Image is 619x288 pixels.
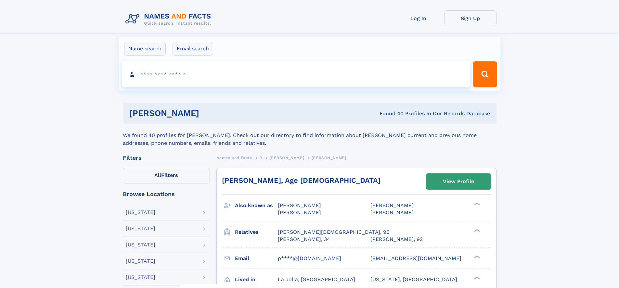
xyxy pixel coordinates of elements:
[122,61,470,87] input: search input
[473,61,497,87] button: Search Button
[278,236,330,243] a: [PERSON_NAME], 34
[269,156,304,160] span: [PERSON_NAME]
[289,110,490,117] div: Found 40 Profiles In Our Records Database
[222,176,380,184] a: [PERSON_NAME], Age [DEMOGRAPHIC_DATA]
[393,10,445,26] a: Log In
[472,276,480,280] div: ❯
[123,168,210,183] label: Filters
[129,109,290,117] h1: [PERSON_NAME]
[123,10,216,28] img: Logo Names and Facts
[259,154,262,162] a: R
[472,255,480,259] div: ❯
[123,191,210,197] div: Browse Locations
[370,255,461,261] span: [EMAIL_ADDRESS][DOMAIN_NAME]
[278,202,321,208] span: [PERSON_NAME]
[445,10,496,26] a: Sign Up
[370,209,414,216] span: [PERSON_NAME]
[126,210,155,215] div: [US_STATE]
[126,226,155,231] div: [US_STATE]
[259,156,262,160] span: R
[123,124,496,147] div: We found 40 profiles for [PERSON_NAME]. Check out our directory to find information about [PERSON...
[216,154,252,162] a: Names and Facts
[370,236,423,243] a: [PERSON_NAME], 92
[472,228,480,232] div: ❯
[370,202,414,208] span: [PERSON_NAME]
[235,200,278,211] h3: Also known as
[154,172,161,178] span: All
[312,156,346,160] span: [PERSON_NAME]
[235,274,278,285] h3: Lived in
[269,154,304,162] a: [PERSON_NAME]
[235,253,278,264] h3: Email
[124,42,166,56] label: Name search
[173,42,213,56] label: Email search
[370,276,457,282] span: [US_STATE], [GEOGRAPHIC_DATA]
[126,275,155,280] div: [US_STATE]
[426,174,491,189] a: View Profile
[278,229,390,236] a: [PERSON_NAME][DEMOGRAPHIC_DATA], 96
[126,258,155,264] div: [US_STATE]
[126,242,155,247] div: [US_STATE]
[235,227,278,238] h3: Relatives
[123,155,210,161] div: Filters
[278,209,321,216] span: [PERSON_NAME]
[443,174,474,189] div: View Profile
[278,276,355,282] span: La Jolla, [GEOGRAPHIC_DATA]
[472,202,480,206] div: ❯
